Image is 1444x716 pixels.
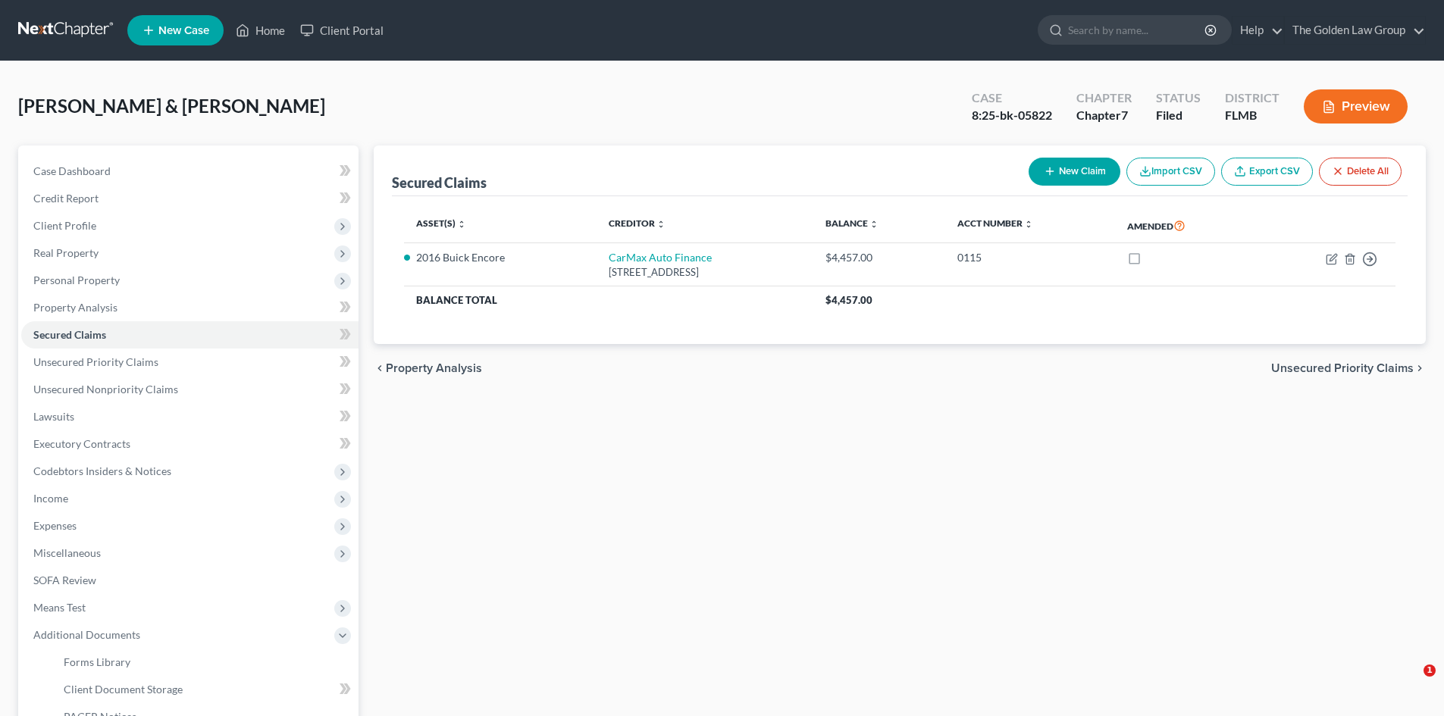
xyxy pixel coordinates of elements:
input: Search by name... [1068,16,1207,44]
span: Property Analysis [386,362,482,374]
div: Filed [1156,107,1201,124]
span: SOFA Review [33,574,96,586]
span: Expenses [33,519,77,532]
a: Unsecured Priority Claims [21,349,359,376]
a: Help [1233,17,1283,44]
a: Balance unfold_more [825,217,879,229]
div: 0115 [957,250,1104,265]
div: FLMB [1225,107,1280,124]
div: $4,457.00 [825,250,933,265]
a: Secured Claims [21,321,359,349]
span: 7 [1121,108,1128,122]
a: Client Portal [293,17,391,44]
span: Miscellaneous [33,546,101,559]
span: Unsecured Priority Claims [1271,362,1414,374]
a: SOFA Review [21,567,359,594]
a: Acct Number unfold_more [957,217,1033,229]
th: Amended [1115,208,1256,243]
span: Real Property [33,246,99,259]
iframe: Intercom live chat [1392,664,1429,701]
div: Chapter [1076,107,1132,124]
span: Property Analysis [33,301,117,314]
span: 1 [1424,664,1436,677]
span: $4,457.00 [825,294,872,306]
a: Credit Report [21,185,359,212]
div: Case [972,89,1052,107]
div: Status [1156,89,1201,107]
span: Executory Contracts [33,437,130,450]
div: [STREET_ADDRESS] [609,265,801,280]
a: Export CSV [1221,158,1313,186]
span: Forms Library [64,655,130,668]
a: The Golden Law Group [1285,17,1425,44]
i: chevron_left [374,362,386,374]
a: Home [228,17,293,44]
th: Balance Total [404,286,813,314]
a: Forms Library [52,649,359,676]
span: New Case [158,25,209,36]
span: Unsecured Nonpriority Claims [33,383,178,396]
span: Credit Report [33,192,99,205]
a: Asset(s) unfold_more [416,217,466,229]
span: Secured Claims [33,328,106,341]
i: unfold_more [869,220,879,229]
button: chevron_left Property Analysis [374,362,482,374]
a: Lawsuits [21,403,359,430]
i: unfold_more [457,220,466,229]
span: Codebtors Insiders & Notices [33,464,171,477]
button: New Claim [1029,158,1120,186]
a: Property Analysis [21,294,359,321]
div: Chapter [1076,89,1132,107]
button: Delete All [1319,158,1402,186]
div: Secured Claims [392,174,487,192]
span: Additional Documents [33,628,140,641]
span: Client Document Storage [64,683,183,696]
a: Case Dashboard [21,158,359,185]
span: [PERSON_NAME] & [PERSON_NAME] [18,95,325,117]
span: Lawsuits [33,410,74,423]
a: Creditor unfold_more [609,217,666,229]
span: Case Dashboard [33,164,111,177]
i: unfold_more [1024,220,1033,229]
a: Client Document Storage [52,676,359,703]
a: CarMax Auto Finance [609,251,712,264]
span: Means Test [33,601,86,614]
button: Import CSV [1126,158,1215,186]
button: Preview [1304,89,1408,124]
span: Client Profile [33,219,96,232]
i: chevron_right [1414,362,1426,374]
div: 8:25-bk-05822 [972,107,1052,124]
a: Executory Contracts [21,430,359,458]
span: Unsecured Priority Claims [33,355,158,368]
li: 2016 Buick Encore [416,250,584,265]
a: Unsecured Nonpriority Claims [21,376,359,403]
span: Income [33,492,68,505]
i: unfold_more [656,220,666,229]
div: District [1225,89,1280,107]
button: Unsecured Priority Claims chevron_right [1271,362,1426,374]
span: Personal Property [33,274,120,286]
